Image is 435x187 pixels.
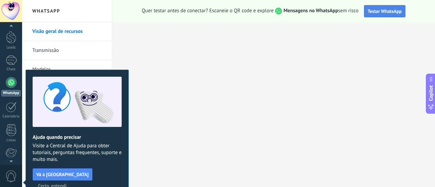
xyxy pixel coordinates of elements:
[22,41,112,60] li: Transmissão
[1,114,21,119] div: Calendário
[1,138,21,143] div: Listas
[33,143,122,163] span: Visite a Central de Ajuda para obter tutoriais, perguntas frequentes, suporte e muito mais.
[32,22,105,41] a: Visão geral de recursos
[22,22,112,41] li: Visão geral de recursos
[283,7,338,14] strong: Mensagens no WhatsApp
[428,85,434,101] span: Copilot
[364,5,405,17] button: Testar WhatsApp
[1,45,21,50] div: Leads
[33,134,122,141] h2: Ajuda quando precisar
[32,41,105,60] a: Transmissão
[36,172,89,177] span: Vá à [GEOGRAPHIC_DATA]
[33,168,92,181] button: Vá à [GEOGRAPHIC_DATA]
[142,7,359,15] span: Quer testar antes de conectar? Escaneie o QR code e explore sem risco
[22,60,112,79] li: Modelos
[32,60,105,79] a: Modelos
[368,8,402,14] span: Testar WhatsApp
[1,90,21,96] div: WhatsApp
[1,67,21,72] div: Chats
